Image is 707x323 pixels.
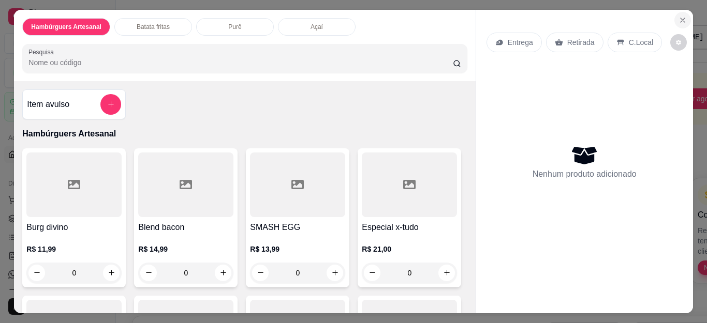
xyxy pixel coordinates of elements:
[228,23,241,31] p: Purê
[28,265,45,281] button: decrease-product-quantity
[26,244,122,254] p: R$ 11,99
[362,221,457,234] h4: Especial x-tudo
[327,265,343,281] button: increase-product-quantity
[26,221,122,234] h4: Burg divino
[508,37,533,48] p: Entrega
[27,98,69,111] h4: Item avulso
[100,94,121,115] button: add-separate-item
[140,265,157,281] button: decrease-product-quantity
[250,221,345,234] h4: SMASH EGG
[215,265,231,281] button: increase-product-quantity
[674,12,691,28] button: Close
[311,23,323,31] p: Açaí
[138,244,233,254] p: R$ 14,99
[629,37,653,48] p: C.Local
[22,128,467,140] p: Hambúrguers Artesanal
[252,265,269,281] button: decrease-product-quantity
[28,48,57,56] label: Pesquisa
[438,265,455,281] button: increase-product-quantity
[138,221,233,234] h4: Blend bacon
[670,34,687,51] button: decrease-product-quantity
[250,244,345,254] p: R$ 13,99
[103,265,120,281] button: increase-product-quantity
[28,57,453,68] input: Pesquisa
[137,23,170,31] p: Batata fritas
[533,168,637,180] p: Nenhum produto adicionado
[567,37,595,48] p: Retirada
[362,244,457,254] p: R$ 21,00
[31,23,101,31] p: Hambúrguers Artesanal
[364,265,380,281] button: decrease-product-quantity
